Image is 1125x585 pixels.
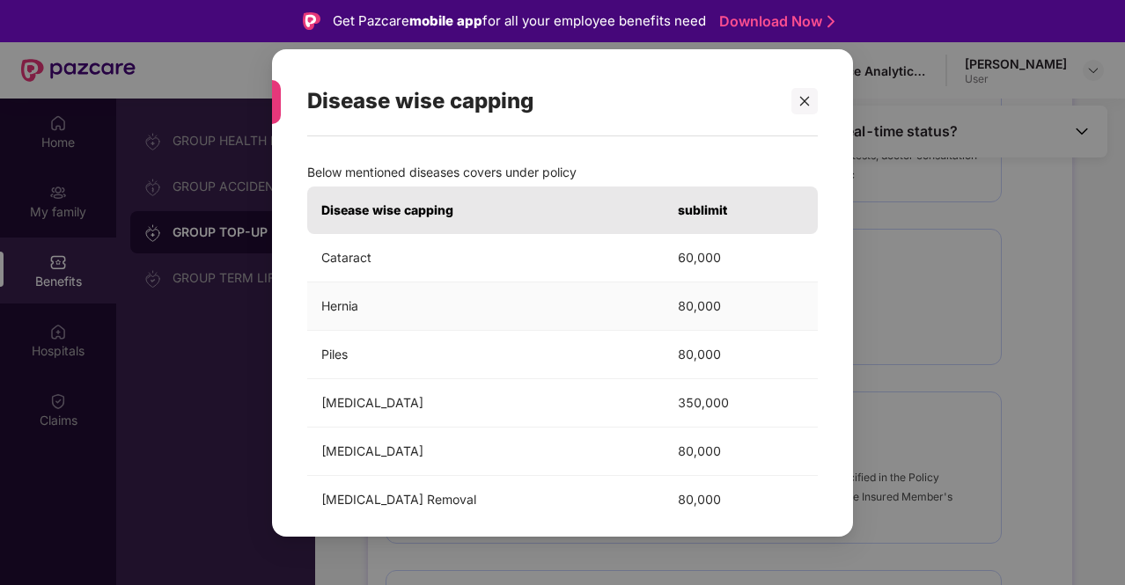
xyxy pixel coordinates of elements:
td: [MEDICAL_DATA] [307,378,664,427]
a: Download Now [719,12,829,31]
td: 350,000 [664,378,818,427]
img: Stroke [827,12,835,31]
div: Disease wise capping [307,67,776,135]
td: 60,000 [664,233,818,282]
td: Cataract [307,233,664,282]
td: 80,000 [664,282,818,330]
td: [MEDICAL_DATA] Removal [307,475,664,523]
img: Logo [303,12,320,30]
td: 80,000 [664,427,818,475]
td: 80,000 [664,330,818,378]
td: [MEDICAL_DATA] [307,427,664,475]
td: Piles [307,330,664,378]
th: Disease wise capping [307,186,664,233]
span: close [798,94,811,106]
td: Hernia [307,282,664,330]
th: sublimit [664,186,818,233]
td: 80,000 [664,475,818,523]
div: Get Pazcare for all your employee benefits need [333,11,706,32]
strong: mobile app [409,12,482,29]
p: Below mentioned diseases covers under policy [307,162,818,181]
